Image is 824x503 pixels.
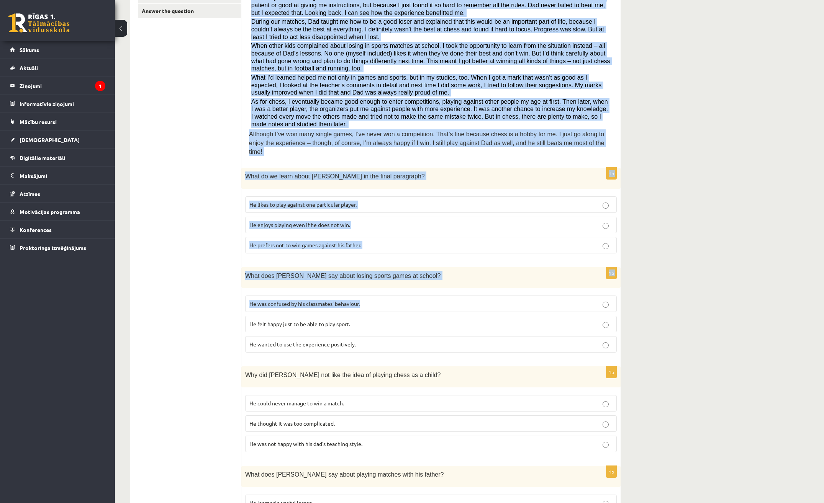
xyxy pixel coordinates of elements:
span: As for chess, I eventually became good enough to enter competitions, playing against other people... [251,98,608,127]
a: Proktoringa izmēģinājums [10,239,105,256]
span: Konferences [20,226,52,233]
input: He likes to play against one particular player. [603,203,609,209]
span: Digitālie materiāli [20,154,65,161]
span: He was confused by his classmates’ behaviour. [249,300,360,307]
input: He prefers not to win games against his father. [603,243,609,249]
legend: Maksājumi [20,167,105,185]
span: What does [PERSON_NAME] say about losing sports games at school? [245,273,441,279]
legend: Informatīvie ziņojumi [20,95,105,113]
a: Sākums [10,41,105,59]
input: He enjoys playing even if he does not win. [603,223,609,229]
a: Informatīvie ziņojumi [10,95,105,113]
span: During our matches, Dad taught me how to be a good loser and explained that this would be an impo... [251,18,604,40]
input: He could never manage to win a match. [603,401,609,407]
i: 1 [95,81,105,91]
span: What does [PERSON_NAME] say about playing matches with his father? [245,471,444,478]
a: Answer the question [138,4,241,18]
span: Although I’ve won many single games, I’ve never won a competition. That’s fine because chess is a... [249,131,604,155]
a: Digitālie materiāli [10,149,105,167]
a: [DEMOGRAPHIC_DATA] [10,131,105,149]
a: Mācību resursi [10,113,105,131]
p: 1p [606,366,617,378]
span: Why did [PERSON_NAME] not like the idea of playing chess as a child? [245,372,441,378]
a: Konferences [10,221,105,238]
span: What I’d learned helped me not only in games and sports, but in my studies, too. When I got a mar... [251,74,602,96]
legend: Ziņojumi [20,77,105,95]
p: 1p [606,267,617,279]
a: Aktuāli [10,59,105,77]
input: He was not happy with his dad’s teaching style. [603,442,609,448]
span: Atzīmes [20,190,40,197]
a: Rīgas 1. Tālmācības vidusskola [8,13,70,33]
p: 1p [606,167,617,180]
input: He thought it was too complicated. [603,421,609,428]
span: [DEMOGRAPHIC_DATA] [20,136,80,143]
a: Maksājumi [10,167,105,185]
span: He thought it was too complicated. [249,420,335,427]
span: Proktoringa izmēģinājums [20,244,86,251]
span: He prefers not to win games against his father. [249,242,361,248]
span: Motivācijas programma [20,208,80,215]
span: He likes to play against one particular player. [249,201,357,208]
a: Motivācijas programma [10,203,105,220]
span: He wanted to use the experience positively. [249,341,356,348]
span: What do we learn about [PERSON_NAME] in the final paragraph? [245,173,425,180]
input: He wanted to use the experience positively. [603,342,609,348]
span: He enjoys playing even if he does not win. [249,221,350,228]
span: Sākums [20,46,39,53]
span: When other kids complained about losing in sports matches at school, I took the opportunity to le... [251,42,610,72]
input: He felt happy just to be able to play sport. [603,322,609,328]
span: He felt happy just to be able to play sport. [249,320,350,327]
span: He was not happy with his dad’s teaching style. [249,440,362,447]
a: Atzīmes [10,185,105,203]
span: Mācību resursi [20,118,57,125]
span: He could never manage to win a match. [249,400,344,407]
input: He was confused by his classmates’ behaviour. [603,302,609,308]
p: 1p [606,465,617,478]
a: Ziņojumi1 [10,77,105,95]
span: Aktuāli [20,64,38,71]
